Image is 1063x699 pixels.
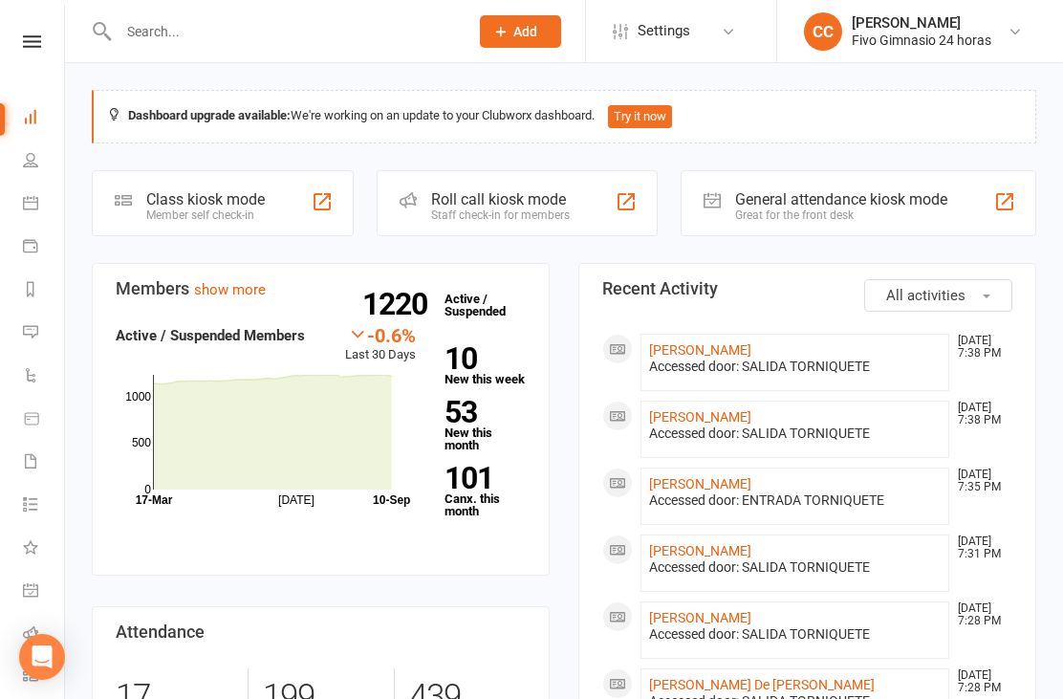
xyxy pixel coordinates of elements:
[23,614,66,657] a: Roll call kiosk mode
[649,610,751,625] a: [PERSON_NAME]
[445,344,518,373] strong: 10
[23,184,66,227] a: Calendar
[445,464,526,517] a: 101Canx. this month
[649,626,941,643] div: Accessed door: SALIDA TORNIQUETE
[445,398,526,451] a: 53New this month
[948,602,1011,627] time: [DATE] 7:28 PM
[116,279,526,298] h3: Members
[113,18,455,45] input: Search...
[649,492,941,509] div: Accessed door: ENTRADA TORNIQUETE
[345,324,416,345] div: -0.6%
[513,24,537,39] span: Add
[649,426,941,442] div: Accessed door: SALIDA TORNIQUETE
[608,105,672,128] button: Try it now
[362,290,435,318] strong: 1220
[649,359,941,375] div: Accessed door: SALIDA TORNIQUETE
[23,571,66,614] a: General attendance kiosk mode
[116,327,305,344] strong: Active / Suspended Members
[649,559,941,576] div: Accessed door: SALIDA TORNIQUETE
[92,90,1036,143] div: We're working on an update to your Clubworx dashboard.
[445,398,518,426] strong: 53
[23,141,66,184] a: People
[649,476,751,491] a: [PERSON_NAME]
[852,14,991,32] div: [PERSON_NAME]
[948,535,1011,560] time: [DATE] 7:31 PM
[649,543,751,558] a: [PERSON_NAME]
[735,208,947,222] div: Great for the front desk
[445,344,526,385] a: 10New this week
[804,12,842,51] div: CC
[735,190,947,208] div: General attendance kiosk mode
[23,98,66,141] a: Dashboard
[116,623,526,642] h3: Attendance
[649,409,751,425] a: [PERSON_NAME]
[886,287,965,304] span: All activities
[948,469,1011,493] time: [DATE] 7:35 PM
[23,528,66,571] a: What's New
[638,10,690,53] span: Settings
[23,270,66,313] a: Reports
[128,108,291,122] strong: Dashboard upgrade available:
[445,464,518,492] strong: 101
[431,190,570,208] div: Roll call kiosk mode
[852,32,991,49] div: Fivo Gimnasio 24 horas
[649,677,875,692] a: [PERSON_NAME] De [PERSON_NAME]
[649,342,751,358] a: [PERSON_NAME]
[146,208,265,222] div: Member self check-in
[948,335,1011,360] time: [DATE] 7:38 PM
[19,634,65,680] div: Open Intercom Messenger
[23,227,66,270] a: Payments
[602,279,1012,298] h3: Recent Activity
[146,190,265,208] div: Class kiosk mode
[431,208,570,222] div: Staff check-in for members
[435,278,519,332] a: 1220Active / Suspended
[345,324,416,365] div: Last 30 Days
[948,402,1011,426] time: [DATE] 7:38 PM
[23,399,66,442] a: Product Sales
[194,281,266,298] a: show more
[864,279,1012,312] button: All activities
[480,15,561,48] button: Add
[948,669,1011,694] time: [DATE] 7:28 PM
